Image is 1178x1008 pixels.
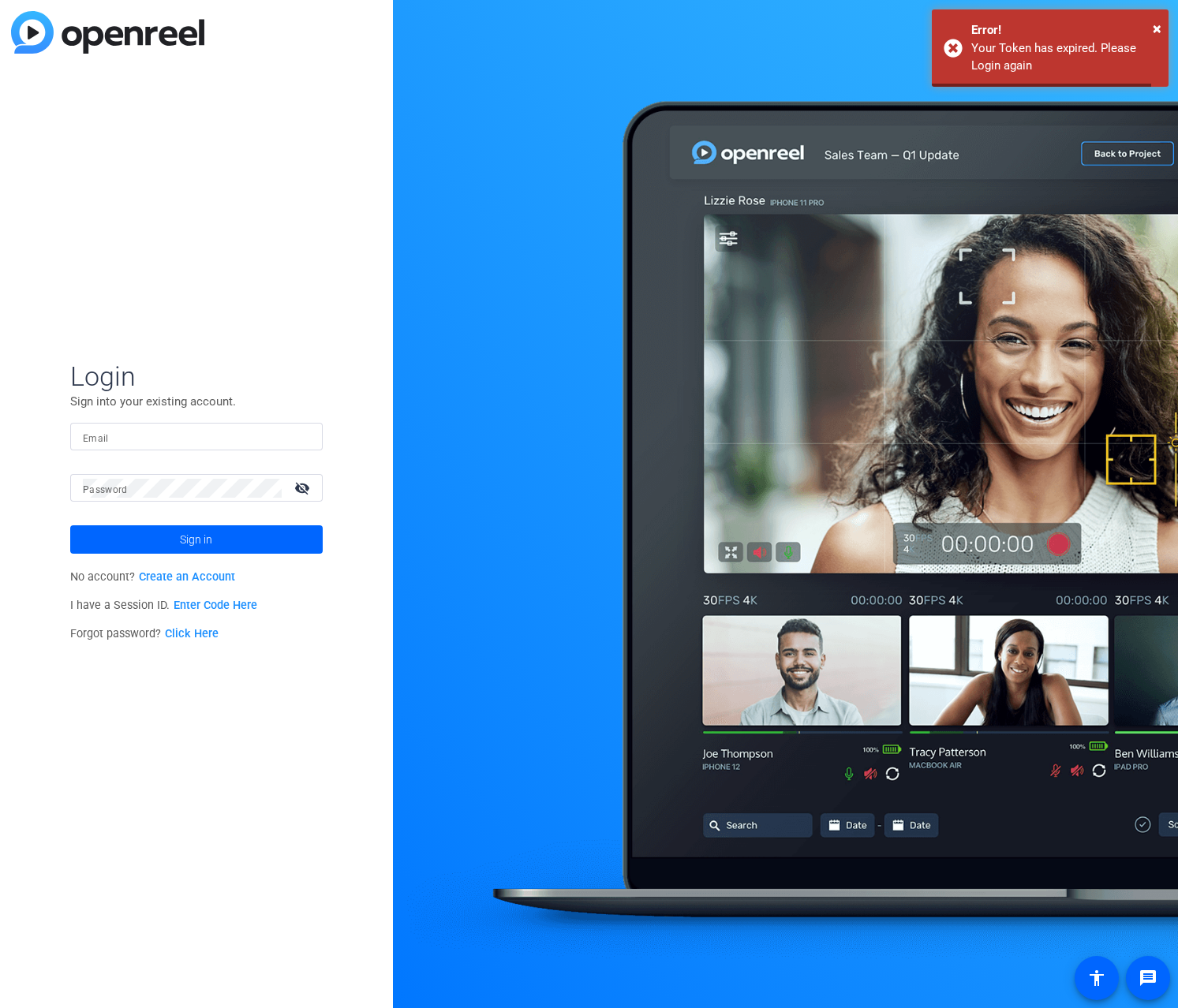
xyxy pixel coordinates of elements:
[174,599,257,612] a: Enter Code Here
[971,21,1157,39] div: Error!
[180,520,212,559] span: Sign in
[70,599,257,612] span: I have a Session ID.
[70,525,323,554] button: Sign in
[1139,969,1157,987] mat-icon: message
[11,11,204,54] img: blue-gradient.svg
[165,627,219,640] a: Click Here
[139,570,235,584] a: Create an Account
[83,484,128,495] mat-label: Password
[83,433,109,444] mat-label: Email
[70,570,235,584] span: No account?
[1087,969,1106,987] mat-icon: accessibility
[1153,19,1161,38] span: ×
[971,39,1157,75] div: Your Token has expired. Please Login again
[70,393,323,410] p: Sign into your existing account.
[285,476,323,499] mat-icon: visibility_off
[83,427,310,446] input: Enter Email Address
[1153,17,1161,40] button: Close
[70,360,323,393] span: Login
[70,627,219,640] span: Forgot password?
